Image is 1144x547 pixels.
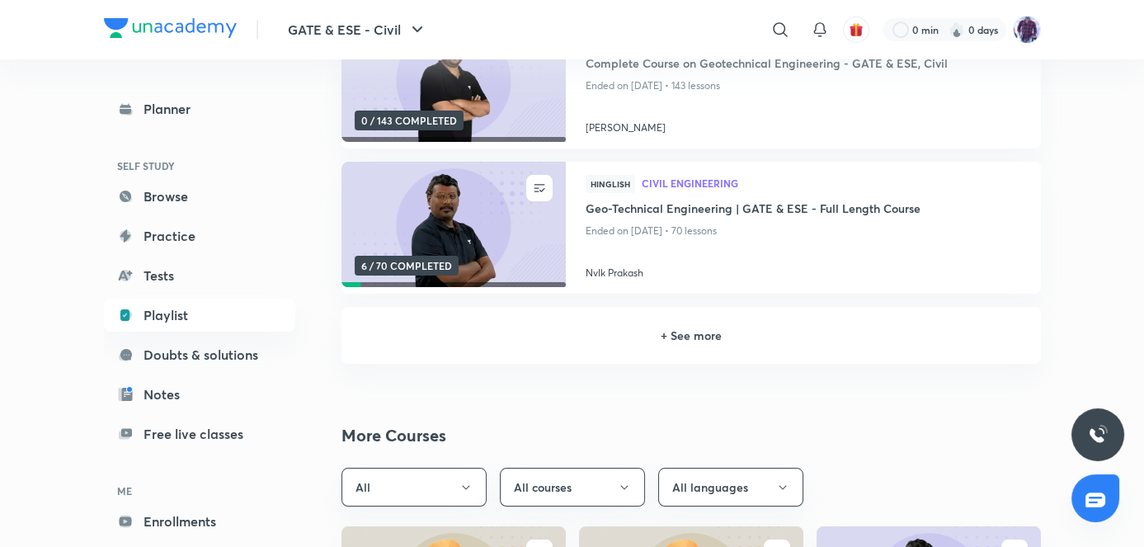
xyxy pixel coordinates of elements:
[843,17,869,43] button: avatar
[341,423,1041,448] h2: More Courses
[1088,425,1108,445] img: ttu
[341,17,566,149] a: new-thumbnail0 / 143 COMPLETED
[104,259,295,292] a: Tests
[586,75,1021,97] p: Ended on [DATE] • 143 lessons
[104,219,295,252] a: Practice
[355,256,459,276] span: 6 / 70 COMPLETED
[642,178,1021,188] span: Civil Engineering
[104,378,295,411] a: Notes
[104,338,295,371] a: Doubts & solutions
[104,92,295,125] a: Planner
[104,505,295,538] a: Enrollments
[1013,16,1041,44] img: Tejasvi Upadhyay
[586,220,1021,242] p: Ended on [DATE] • 70 lessons
[278,13,437,46] button: GATE & ESE - Civil
[339,16,567,144] img: new-thumbnail
[341,468,487,507] button: All
[586,54,1021,75] a: Complete Course on Geotechnical Engineering - GATE & ESE, Civil
[104,299,295,332] a: Playlist
[586,175,635,193] span: Hinglish
[104,417,295,450] a: Free live classes
[339,161,567,289] img: new-thumbnail
[104,18,237,42] a: Company Logo
[104,477,295,505] h6: ME
[949,21,965,38] img: streak
[500,468,645,507] button: All courses
[586,114,1021,135] a: [PERSON_NAME]
[104,152,295,180] h6: SELF STUDY
[355,111,464,130] span: 0 / 143 COMPLETED
[586,200,1021,220] a: Geo-Technical Engineering | GATE & ESE - Full Length Course
[104,180,295,213] a: Browse
[658,468,803,507] button: All languages
[849,22,864,37] img: avatar
[341,162,566,294] a: new-thumbnail6 / 70 COMPLETED
[104,18,237,38] img: Company Logo
[586,259,1021,281] a: Nvlk Prakash
[642,178,1021,190] a: Civil Engineering
[361,327,1021,344] h6: + See more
